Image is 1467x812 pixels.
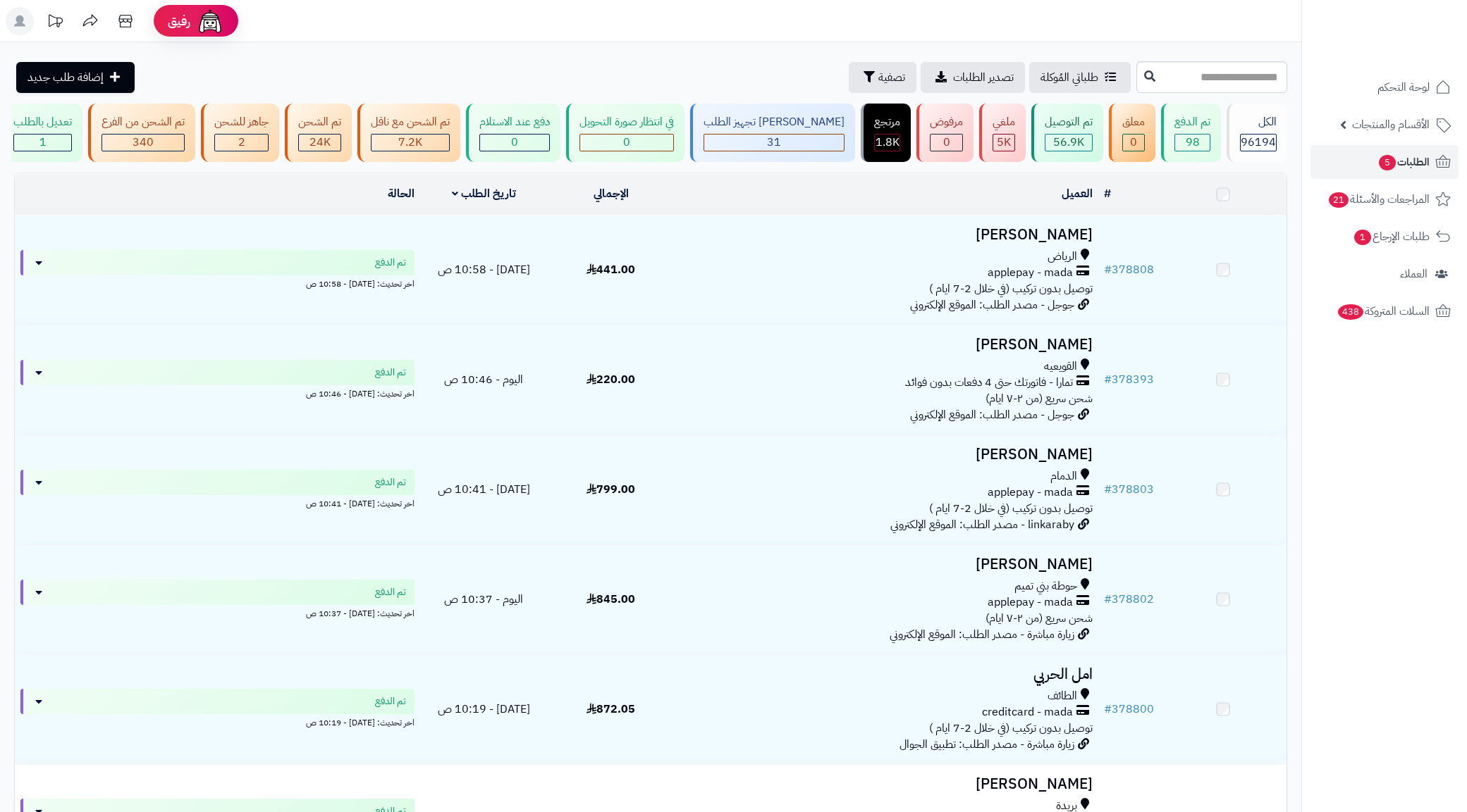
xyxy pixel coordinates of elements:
[1224,104,1290,162] a: الكل96194
[1104,185,1111,202] a: #
[102,135,184,151] div: 340
[849,62,916,93] button: تصفية
[375,475,406,489] span: تم الدفع
[1377,77,1430,97] span: لوحة التحكم
[1377,152,1430,172] span: الطلبات
[890,626,1074,643] span: زيارة مباشرة - مصدر الطلب: الموقع الإلكتروني
[1240,114,1277,130] div: الكل
[1379,155,1396,170] span: 5
[1104,481,1112,498] span: #
[1311,294,1459,328] a: السلات المتروكة438
[102,114,185,130] div: تم الشحن من الفرع
[238,134,245,151] span: 2
[680,227,1093,243] h3: [PERSON_NAME]
[372,135,449,151] div: 7222
[1045,114,1093,130] div: تم التوصيل
[993,114,1015,130] div: ملغي
[1123,135,1144,151] div: 0
[14,135,71,151] div: 1
[1050,468,1077,485] span: الدمام
[931,135,962,151] div: 0
[1053,134,1084,151] span: 56.9K
[444,591,523,608] span: اليوم - 10:37 ص
[215,135,268,151] div: 2
[1062,185,1093,202] a: العميل
[929,720,1093,737] span: توصيل بدون تركيب (في خلال 2-7 ايام )
[1041,69,1098,86] span: طلباتي المُوكلة
[914,104,976,162] a: مرفوض 0
[1104,481,1154,498] a: #378803
[27,69,104,86] span: إضافة طلب جديد
[680,776,1093,792] h3: [PERSON_NAME]
[299,135,340,151] div: 24021
[910,296,1074,313] span: جوجل - مصدر الطلب: الموقع الإلكتروني
[1354,230,1371,245] span: 1
[930,114,963,130] div: مرفوض
[1241,134,1276,151] span: 96194
[587,371,635,388] span: 220.00
[388,185,415,202] a: الحالة
[875,135,900,151] div: 1836
[214,114,269,130] div: جاهز للشحن
[198,104,282,162] a: جاهز للشحن 2
[680,556,1093,573] h3: [PERSON_NAME]
[1174,114,1210,130] div: تم الدفع
[398,134,422,151] span: 7.2K
[13,114,72,130] div: تعديل بالطلب
[355,104,463,162] a: تم الشحن مع ناقل 7.2K
[988,265,1073,281] span: applepay - mada
[1311,182,1459,216] a: المراجعات والأسئلة21
[905,375,1073,391] span: تمارا - فاتورتك حتى 4 دفعات بدون فوائد
[37,7,73,39] a: تحديثات المنصة
[680,337,1093,353] h3: [PERSON_NAME]
[910,406,1074,423] span: جوجل - مصدر الطلب: الموقع الإلكتروني
[133,134,154,151] span: 340
[900,736,1074,753] span: زيارة مباشرة - مصدر الطلب: تطبيق الجوال
[438,481,530,498] span: [DATE] - 10:41 ص
[580,135,673,151] div: 0
[375,366,406,380] span: تم الدفع
[1353,227,1430,246] span: طلبات الإرجاع
[1158,104,1224,162] a: تم الدفع 98
[375,694,406,708] span: تم الدفع
[587,701,635,718] span: 872.05
[282,104,355,162] a: تم الشحن 24K
[1311,257,1459,291] a: العملاء
[452,185,516,202] a: تاريخ الطلب
[375,256,406,270] span: تم الدفع
[704,114,845,130] div: [PERSON_NAME] تجهيز الطلب
[1311,70,1459,104] a: لوحة التحكم
[1130,134,1137,151] span: 0
[1014,578,1077,594] span: حوطة بني تميم
[993,135,1014,151] div: 4993
[1106,104,1158,162] a: معلق 0
[579,114,674,130] div: في انتظار صورة التحويل
[1104,591,1112,608] span: #
[1045,135,1092,151] div: 56934
[1104,371,1112,388] span: #
[1311,145,1459,179] a: الطلبات5
[1352,115,1430,135] span: الأقسام والمنتجات
[858,104,914,162] a: مرتجع 1.8K
[1104,371,1154,388] a: #378393
[1104,591,1154,608] a: #378802
[479,114,550,130] div: دفع عند الاستلام
[986,390,1093,407] span: شحن سريع (من ٢-٧ ايام)
[1175,135,1210,151] div: 98
[1186,134,1200,151] span: 98
[982,704,1073,720] span: creditcard - mada
[375,585,406,599] span: تم الدفع
[511,134,518,151] span: 0
[953,69,1014,86] span: تصدير الطلبات
[39,134,47,151] span: 1
[594,185,629,202] a: الإجمالي
[997,134,1011,151] span: 5K
[444,371,523,388] span: اليوم - 10:46 ص
[1044,358,1077,375] span: القويعيه
[1029,62,1131,93] a: طلباتي المُوكلة
[16,62,135,93] a: إضافة طلب جديد
[438,701,530,718] span: [DATE] - 10:19 ص
[563,104,687,162] a: في انتظار صورة التحويل 0
[1327,189,1430,209] span: المراجعات والأسئلة
[623,134,630,151] span: 0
